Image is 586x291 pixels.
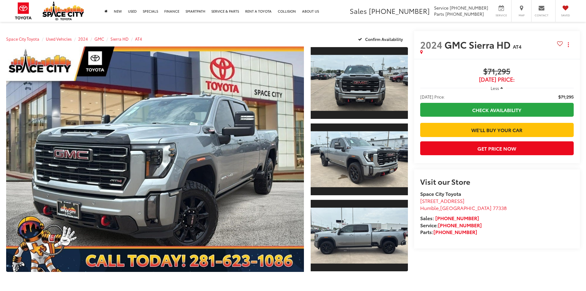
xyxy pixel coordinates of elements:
[420,103,574,117] a: Check Availability
[420,123,574,137] a: We'll Buy Your Car
[420,141,574,155] button: Get Price Now
[350,6,367,16] span: Sales
[420,190,461,197] strong: Space City Toyota
[110,36,129,42] a: Sierra HD
[513,43,521,50] span: AT4
[311,46,408,119] a: Expand Photo 1
[450,5,488,11] span: [PHONE_NUMBER]
[78,36,88,42] a: 2024
[420,94,445,100] span: [DATE] Price:
[488,83,506,94] button: Less
[420,67,574,76] span: $71,295
[433,228,477,235] a: [PHONE_NUMBER]
[494,13,508,17] span: Service
[445,11,484,17] span: [PHONE_NUMBER]
[6,36,39,42] a: Space City Toyota
[568,42,569,47] span: dropdown dots
[309,208,409,263] img: 2024 GMC Sierra HD AT4
[311,199,408,272] a: Expand Photo 3
[42,1,84,20] img: Space City Toyota
[311,123,408,196] a: Expand Photo 2
[420,204,439,211] span: Humble
[365,36,403,42] span: Confirm Availability
[559,13,572,17] span: Saved
[434,5,448,11] span: Service
[493,204,507,211] span: 77338
[3,45,307,273] img: 2024 GMC Sierra HD AT4
[535,13,548,17] span: Contact
[558,94,574,100] span: $71,295
[434,11,444,17] span: Parts
[420,197,507,211] a: [STREET_ADDRESS] Humble,[GEOGRAPHIC_DATA] 77338
[369,6,430,16] span: [PHONE_NUMBER]
[440,204,492,211] span: [GEOGRAPHIC_DATA]
[420,197,464,204] span: [STREET_ADDRESS]
[6,46,304,272] a: Expand Photo 0
[435,214,479,221] a: [PHONE_NUMBER]
[420,221,482,228] strong: Service:
[135,36,142,42] a: AT4
[309,55,409,111] img: 2024 GMC Sierra HD AT4
[420,228,477,235] strong: Parts:
[420,38,442,51] span: 2024
[420,204,507,211] span: ,
[444,38,513,51] span: GMC Sierra HD
[563,39,574,50] button: Actions
[309,131,409,187] img: 2024 GMC Sierra HD AT4
[46,36,72,42] a: Used Vehicles
[420,177,574,185] h2: Visit our Store
[491,85,499,91] span: Less
[515,13,528,17] span: Map
[420,214,434,221] span: Sales:
[94,36,104,42] a: GMC
[438,221,482,228] a: [PHONE_NUMBER]
[420,76,574,83] span: [DATE] Price:
[355,34,408,44] button: Confirm Availability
